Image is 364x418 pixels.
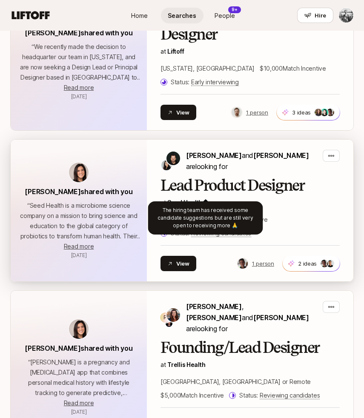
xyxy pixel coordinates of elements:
p: $5,000 Match Incentive [161,390,224,401]
span: Reviewing candidates [260,392,320,399]
span: [PERSON_NAME] shared with you [25,187,132,196]
img: fd77ced5_58fa_4de5_b7f2_fad9fed9ab4d.jpg [327,109,334,116]
span: , [186,302,244,322]
h2: Founding/Lead Designer [161,339,340,356]
p: The hiring team has received some candidate suggestions but are still very open to receiving more 🙏 [155,206,256,229]
button: Read more [64,398,94,408]
img: Ryan Nabat [166,320,172,327]
a: Searches [161,8,203,23]
p: [GEOGRAPHIC_DATA], [GEOGRAPHIC_DATA] or Remote [161,377,311,387]
a: Home [118,8,161,23]
span: Searches [168,11,196,20]
span: Early interviewing [191,78,239,86]
button: 3 ideas [276,104,340,120]
img: ACg8ocIXGGbQvvmSBD6vUrqz40LHbE0GEqT7XbmBBBZkN5p3GMjSqb9L=s160-c [315,109,322,116]
span: [PERSON_NAME] shared with you [25,344,132,352]
span: Hire [315,11,326,20]
u: 1 person [246,109,268,116]
p: at [161,46,340,57]
p: “ [PERSON_NAME] is a pregnancy and [MEDICAL_DATA] app that combines personal medical history with... [17,357,140,398]
img: Ben Grove [166,152,180,165]
img: Jennifer Lee [161,160,172,170]
a: Liftoff [167,48,184,55]
span: Read more [64,243,94,250]
p: at [161,198,340,208]
p: [US_STATE], [GEOGRAPHIC_DATA] [161,63,255,74]
p: 2 ideas [298,259,317,268]
a: Seed Health [167,199,202,206]
p: are looking for [186,150,319,172]
img: avatar-url [69,163,89,182]
span: April 30, 2025 10:07am [71,409,87,415]
span: [PERSON_NAME] [253,313,309,322]
button: View [161,105,196,120]
a: People9+ [203,8,246,23]
img: fd77ced5_58fa_4de5_b7f2_fad9fed9ab4d.jpg [238,258,248,269]
p: Status: [171,77,239,87]
img: Estelle Giraud [166,308,180,322]
span: People [215,11,235,20]
span: Read more [64,399,94,407]
span: [PERSON_NAME] shared with you [25,29,132,37]
img: avatar-url [69,319,89,339]
span: Read more [64,84,94,91]
span: Home [131,11,148,20]
p: at [161,360,340,370]
p: “ We recently made the decision to headquarter our team in [US_STATE], and are now seeking a Desi... [17,42,140,83]
button: 2 ideas [282,255,340,272]
img: Eli Horne [339,8,353,23]
span: and [242,151,309,160]
span: April 16, 2025 10:34am [71,93,87,100]
span: June 12, 2025 10:08am [71,252,87,258]
img: 72368826_82aa_445e_86bd_5487f1d5ed32.jpg [327,260,334,267]
button: Read more [64,83,94,93]
p: Status: [239,390,320,401]
img: fd77ced5_58fa_4de5_b7f2_fad9fed9ab4d.jpg [321,260,328,267]
img: df2a53e2_b906_403d_9e2a_ccbf7ef3dc74.jpg [232,107,242,117]
button: Hire [297,8,333,23]
p: P [163,312,167,323]
button: View [161,256,196,271]
span: [PERSON_NAME] [186,302,242,311]
span: [PERSON_NAME] [253,151,309,160]
a: Trellis Health [167,361,205,368]
span: [PERSON_NAME] [186,151,242,160]
p: 9+ [232,6,238,13]
button: Read more [64,241,94,252]
span: and [242,313,309,322]
p: “ Seed Health is a microbiome science company on a mission to bring science and education to the ... [17,200,140,241]
p: $10,000 Match Incentive [260,63,326,74]
h2: Lead Product Designer [161,177,340,194]
p: 3 ideas [292,108,311,117]
img: 2d6e032d_b6d8_4c59_8f03_d16c587d1fa3.jpg [321,109,328,116]
span: [PERSON_NAME] [186,313,242,322]
u: 1 person [252,260,274,267]
p: are looking for [186,301,319,334]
